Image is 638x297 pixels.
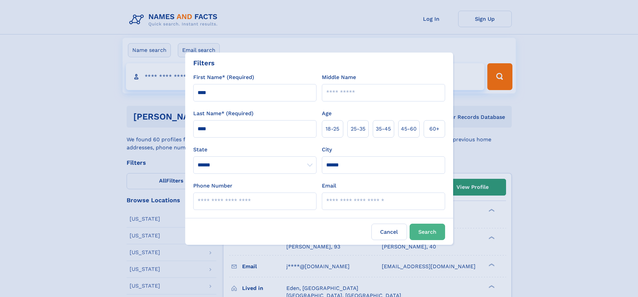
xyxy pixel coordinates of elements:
label: Cancel [371,224,407,240]
span: 25‑35 [351,125,365,133]
label: Last Name* (Required) [193,109,254,118]
span: 60+ [429,125,439,133]
label: State [193,146,316,154]
label: Phone Number [193,182,232,190]
span: 18‑25 [326,125,339,133]
label: Age [322,109,332,118]
label: City [322,146,332,154]
button: Search [410,224,445,240]
span: 45‑60 [401,125,417,133]
label: First Name* (Required) [193,73,254,81]
span: 35‑45 [376,125,391,133]
label: Email [322,182,336,190]
div: Filters [193,58,215,68]
label: Middle Name [322,73,356,81]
